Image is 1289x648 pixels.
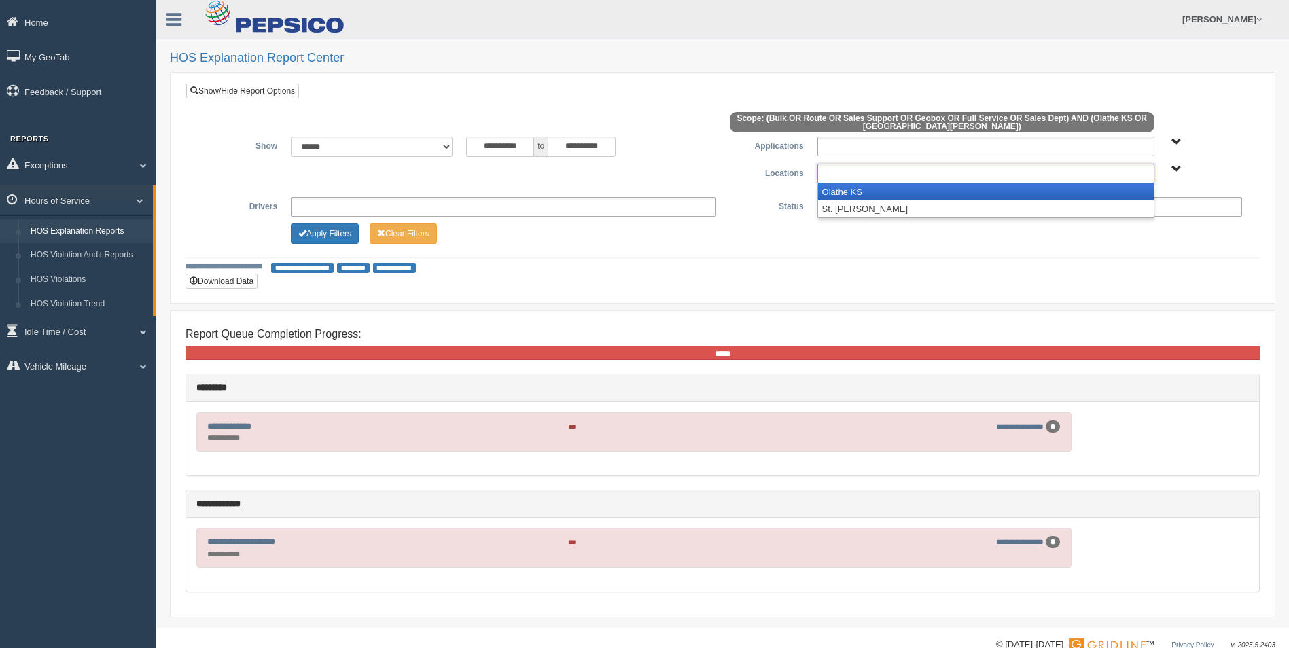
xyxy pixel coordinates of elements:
[24,268,153,292] a: HOS Violations
[170,52,1275,65] h2: HOS Explanation Report Center
[722,197,810,213] label: Status
[24,292,153,317] a: HOS Violation Trend
[818,183,1154,200] li: Olathe KS
[818,200,1154,217] li: St. [PERSON_NAME]
[196,137,284,153] label: Show
[24,219,153,244] a: HOS Explanation Reports
[186,84,299,98] a: Show/Hide Report Options
[186,274,258,289] button: Download Data
[534,137,548,157] span: to
[24,243,153,268] a: HOS Violation Audit Reports
[291,223,359,244] button: Change Filter Options
[370,223,437,244] button: Change Filter Options
[730,112,1154,132] span: Scope: (Bulk OR Route OR Sales Support OR Geobox OR Full Service OR Sales Dept) AND (Olathe KS OR...
[722,137,810,153] label: Applications
[186,328,1260,340] h4: Report Queue Completion Progress:
[196,197,284,213] label: Drivers
[723,164,811,180] label: Locations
